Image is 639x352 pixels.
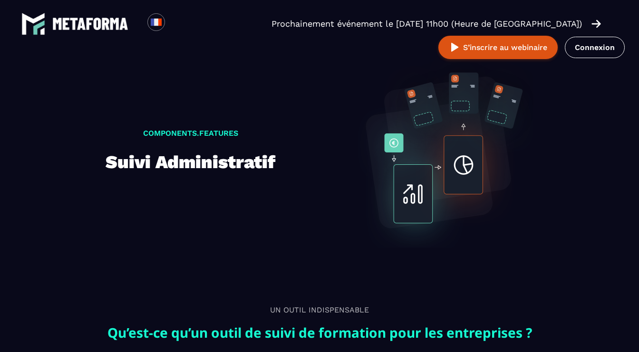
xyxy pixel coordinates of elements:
a: Connexion [565,37,625,58]
img: play [449,41,461,53]
img: suivi-background [343,57,533,248]
p: Prochainement événement le [DATE] 11h00 (Heure de [GEOGRAPHIC_DATA]) [271,17,582,30]
h2: Qu’est-ce qu’un outil de suivi de formation pour les entreprises ? [106,322,533,343]
p: Un outil indispensable [106,304,533,316]
p: components.features [106,127,275,140]
h1: Suivi Administratif [106,147,275,177]
button: S’inscrire au webinaire [438,36,558,59]
img: fr [150,16,162,28]
input: Search for option [173,18,180,30]
img: logo [52,18,128,30]
div: Search for option [165,13,188,34]
img: arrow-right [591,19,601,29]
img: logo [21,12,45,36]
